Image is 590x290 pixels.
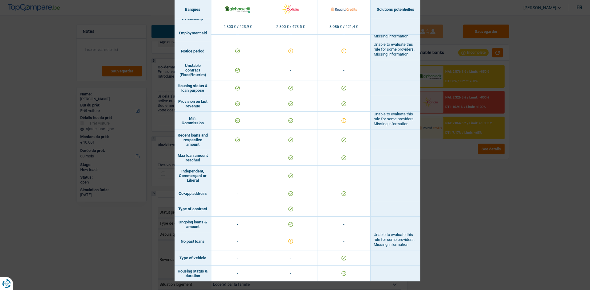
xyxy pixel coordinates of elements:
[317,201,371,217] td: -
[264,266,317,281] td: -
[211,150,265,166] td: -
[175,150,211,166] td: Max loan amount reached
[175,166,211,186] td: Independent, Commerçant or Liberal
[175,217,211,232] td: Ongoing loans & amount
[175,112,211,130] td: Min. Commission
[175,186,211,201] td: Co-app address
[317,60,371,80] td: -
[331,3,357,16] img: Record Credits
[371,112,420,130] td: Unable to evaluate this rule for some providers. Missing information.
[277,3,304,16] img: Cofidis
[371,232,420,250] td: Unable to evaluate this rule for some providers. Missing information.
[264,19,317,35] td: 2.800 € / 473,5 €
[211,166,265,186] td: -
[211,201,265,217] td: -
[317,217,371,232] td: -
[175,80,211,96] td: Housing status & loan purpose
[317,166,371,186] td: -
[264,250,317,266] td: -
[175,60,211,80] td: Unstable contract (Fixed/Interim)
[175,96,211,112] td: Provision on last revenue
[175,250,211,266] td: Type of vehicle
[225,5,251,13] img: AlphaCredit
[264,60,317,80] td: -
[211,217,265,232] td: -
[175,42,211,60] td: Notice period
[175,266,211,281] td: Housing status & duration
[211,250,265,266] td: -
[317,19,371,35] td: 3.086 € / 221,4 €
[211,232,265,250] td: -
[175,130,211,150] td: Recent loans and respective amount
[211,19,265,35] td: 2.800 € / 223,9 €
[371,42,420,60] td: Unable to evaluate this rule for some providers. Missing information.
[175,232,211,250] td: No past loans
[211,266,265,281] td: -
[317,232,371,250] td: -
[175,201,211,217] td: Type of contract
[211,186,265,201] td: -
[175,24,211,42] td: Employment aid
